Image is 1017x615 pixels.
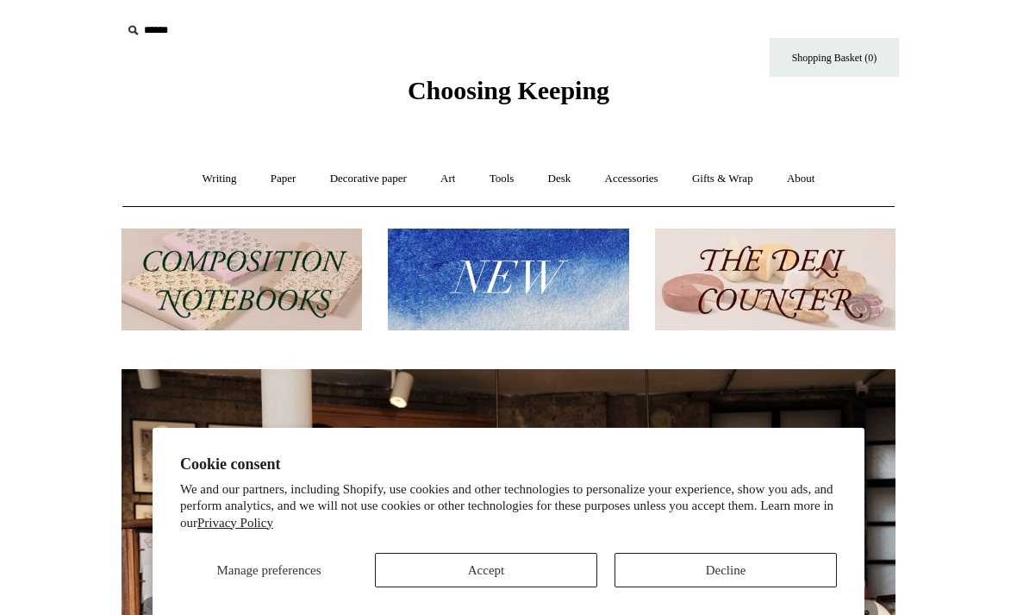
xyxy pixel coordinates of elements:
[216,563,321,577] span: Manage preferences
[425,156,471,202] a: Art
[180,481,837,532] p: We and our partners, including Shopify, use cookies and other technologies to personalize your ex...
[615,553,837,587] button: Decline
[474,156,530,202] a: Tools
[677,156,769,202] a: Gifts & Wrap
[408,76,609,104] span: Choosing Keeping
[122,229,362,331] img: 202302 Composition ledgers.jpg__PID:69722ee6-fa44-49dd-a067-31375e5d54ec
[590,156,674,202] a: Accessories
[197,516,273,530] a: Privacy Policy
[533,156,587,202] a: Desk
[255,156,312,202] a: Paper
[655,229,895,331] img: The Deli Counter
[375,553,597,587] button: Accept
[187,156,253,202] a: Writing
[180,553,358,587] button: Manage preferences
[771,156,831,202] a: About
[180,455,837,474] h2: Cookie consent
[770,38,899,77] a: Shopping Basket (0)
[315,156,422,202] a: Decorative paper
[408,90,609,102] a: Choosing Keeping
[388,229,628,331] img: New.jpg__PID:f73bdf93-380a-4a35-bcfe-7823039498e1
